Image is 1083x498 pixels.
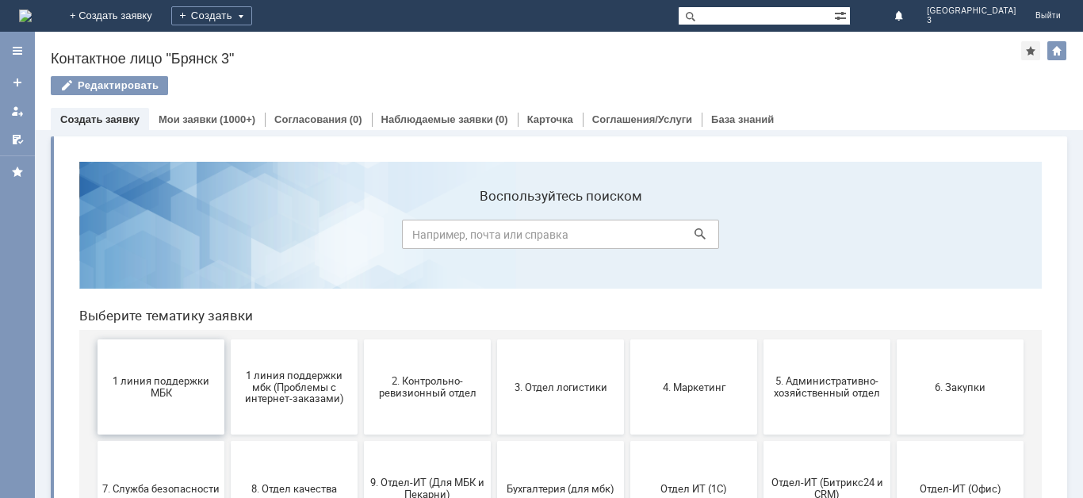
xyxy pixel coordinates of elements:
[5,70,30,95] a: Создать заявку
[169,220,286,255] span: 1 линия поддержки мбк (Проблемы с интернет-заказами)
[435,333,553,345] span: Бухгалтерия (для мбк)
[1047,41,1066,60] div: Изменить домашнюю страницу
[431,393,557,488] button: [PERSON_NAME]. Услуги ИТ для МБК (оформляет L1)
[702,226,819,250] span: 5. Административно-хозяйственный отдел
[702,328,819,351] span: Отдел-ИТ (Битрикс24 и CRM)
[568,232,686,243] span: 4. Маркетинг
[350,113,362,125] div: (0)
[592,113,692,125] a: Соглашения/Услуги
[496,113,508,125] div: (0)
[435,232,553,243] span: 3. Отдел логистики
[830,190,957,285] button: 6. Закупки
[431,292,557,387] button: Бухгалтерия (для мбк)
[31,292,158,387] button: 7. Служба безопасности
[1021,41,1040,60] div: Добавить в избранное
[164,190,291,285] button: 1 линия поддержки мбк (Проблемы с интернет-заказами)
[164,393,291,488] button: Франчайзинг
[36,333,153,345] span: 7. Служба безопасности
[927,16,1016,25] span: 3
[568,435,686,446] span: не актуален
[564,393,691,488] button: не актуален
[335,39,652,55] label: Воспользуйтесь поиском
[19,10,32,22] a: Перейти на домашнюю страницу
[36,435,153,446] span: Финансовый отдел
[220,113,255,125] div: (1000+)
[834,7,850,22] span: Расширенный поиск
[527,113,573,125] a: Карточка
[381,113,493,125] a: Наблюдаемые заявки
[36,226,153,250] span: 1 линия поддержки МБК
[335,71,652,100] input: Например, почта или справка
[5,127,30,152] a: Мои согласования
[5,98,30,124] a: Мои заявки
[564,292,691,387] button: Отдел ИТ (1С)
[830,292,957,387] button: Отдел-ИТ (Офис)
[697,292,824,387] button: Отдел-ИТ (Битрикс24 и CRM)
[31,393,158,488] button: Финансовый отдел
[51,51,1021,67] div: Контактное лицо "Брянск 3"
[711,113,774,125] a: База знаний
[302,328,419,351] span: 9. Отдел-ИТ (Для МБК и Пекарни)
[171,6,252,25] div: Создать
[431,190,557,285] button: 3. Отдел логистики
[435,423,553,458] span: [PERSON_NAME]. Услуги ИТ для МБК (оформляет L1)
[169,333,286,345] span: 8. Отдел качества
[164,292,291,387] button: 8. Отдел качества
[302,429,419,453] span: Это соглашение не активно!
[169,435,286,446] span: Франчайзинг
[159,113,217,125] a: Мои заявки
[927,6,1016,16] span: [GEOGRAPHIC_DATA]
[697,190,824,285] button: 5. Административно-хозяйственный отдел
[274,113,347,125] a: Согласования
[297,393,424,488] button: Это соглашение не активно!
[297,292,424,387] button: 9. Отдел-ИТ (Для МБК и Пекарни)
[13,159,975,174] header: Выберите тематику заявки
[302,226,419,250] span: 2. Контрольно-ревизионный отдел
[31,190,158,285] button: 1 линия поддержки МБК
[297,190,424,285] button: 2. Контрольно-ревизионный отдел
[60,113,140,125] a: Создать заявку
[568,333,686,345] span: Отдел ИТ (1С)
[564,190,691,285] button: 4. Маркетинг
[835,333,952,345] span: Отдел-ИТ (Офис)
[835,232,952,243] span: 6. Закупки
[19,10,32,22] img: logo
